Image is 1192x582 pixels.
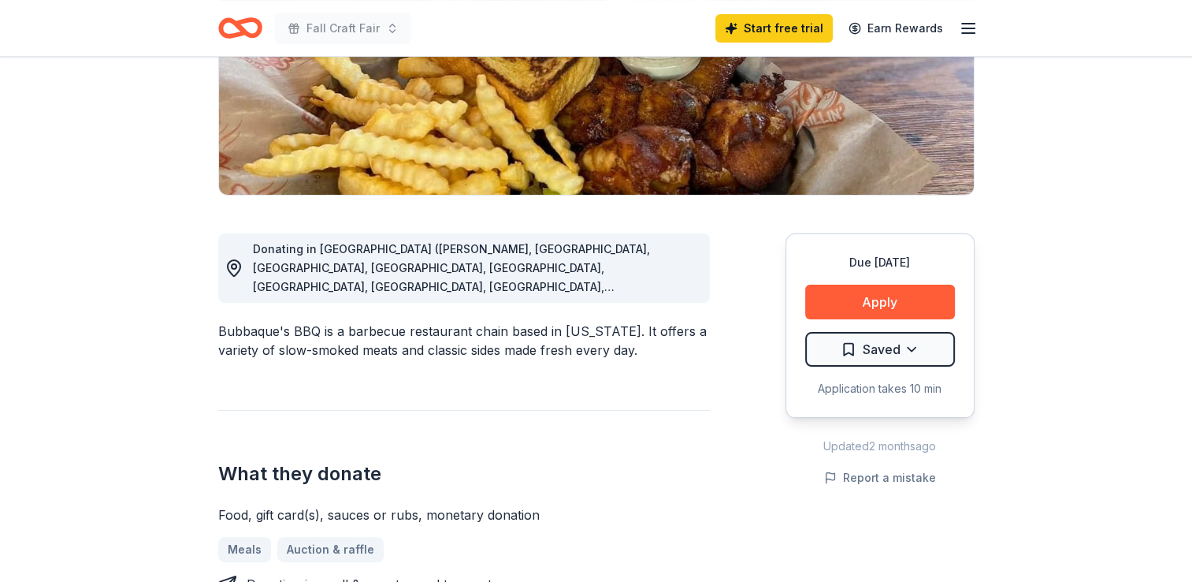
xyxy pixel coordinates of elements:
button: Report a mistake [824,468,936,487]
div: Bubbaque's BBQ is a barbecue restaurant chain based in [US_STATE]. It offers a variety of slow-sm... [218,322,710,360]
button: Apply [805,285,955,319]
a: Meals [218,537,271,562]
button: Saved [805,332,955,367]
h2: What they donate [218,461,710,487]
span: Saved [863,339,900,360]
button: Fall Craft Fair [275,13,411,44]
a: Auction & raffle [277,537,384,562]
a: Earn Rewards [839,14,952,43]
span: Fall Craft Fair [306,19,380,38]
div: Due [DATE] [805,253,955,272]
div: Food, gift card(s), sauces or rubs, monetary donation [218,506,710,524]
a: Start free trial [715,14,833,43]
div: Application takes 10 min [805,379,955,398]
a: Home [218,9,262,47]
span: Donating in [GEOGRAPHIC_DATA] ([PERSON_NAME], [GEOGRAPHIC_DATA], [GEOGRAPHIC_DATA], [GEOGRAPHIC_D... [253,242,650,312]
div: Updated 2 months ago [785,437,975,456]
